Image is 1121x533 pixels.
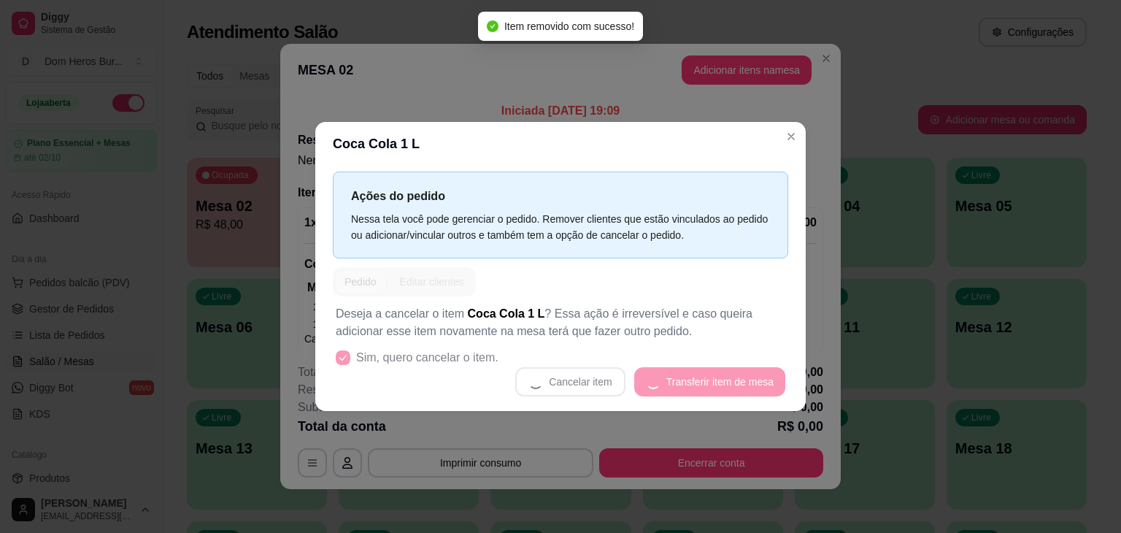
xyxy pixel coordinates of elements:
[779,125,803,148] button: Close
[336,305,785,340] p: Deseja a cancelar o item ? Essa ação é irreversível e caso queira adicionar esse item novamente n...
[468,307,545,320] span: Coca Cola 1 L
[351,211,770,243] div: Nessa tela você pode gerenciar o pedido. Remover clientes que estão vinculados ao pedido ou adici...
[315,122,806,166] header: Coca Cola 1 L
[504,20,634,32] span: Item removido com sucesso!
[487,20,498,32] span: check-circle
[351,187,770,205] p: Ações do pedido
